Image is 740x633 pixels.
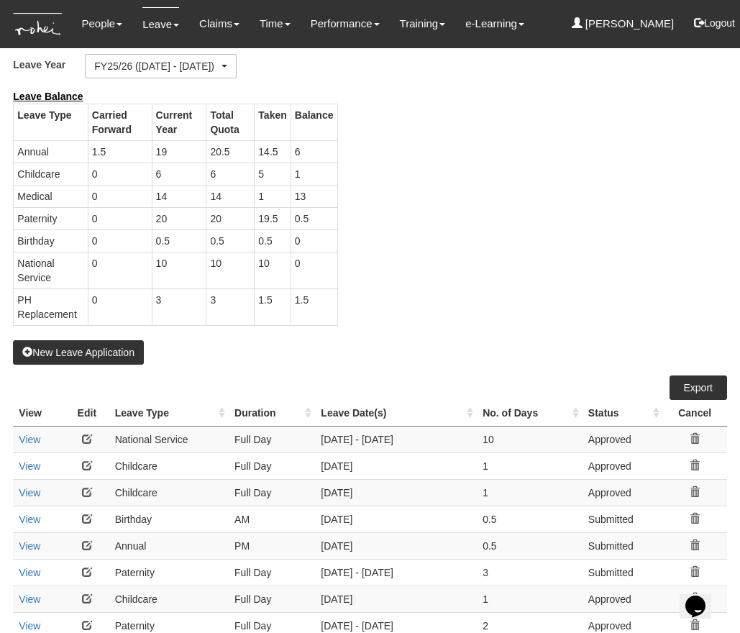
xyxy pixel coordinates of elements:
th: Leave Type : activate to sort column ascending [109,400,229,427]
td: 0 [88,163,152,185]
td: [DATE] [315,452,477,479]
td: 0 [291,229,337,252]
td: 10 [206,252,255,288]
a: View [19,620,40,632]
a: View [19,593,40,605]
td: Annual [109,532,229,559]
th: Status : activate to sort column ascending [583,400,663,427]
th: Taken [255,104,291,140]
td: National Service [109,426,229,452]
td: 0.5 [152,229,206,252]
td: 0.5 [477,532,583,559]
td: 14 [152,185,206,207]
a: People [81,7,122,40]
button: New Leave Application [13,340,144,365]
a: e-Learning [465,7,524,40]
td: [DATE] [315,586,477,612]
td: 20.5 [206,140,255,163]
td: 1 [291,163,337,185]
td: 6 [152,163,206,185]
a: View [19,460,40,472]
td: 1.5 [88,140,152,163]
td: Full Day [229,559,315,586]
td: 1.5 [255,288,291,325]
td: 14 [206,185,255,207]
td: 5 [255,163,291,185]
a: View [19,487,40,498]
button: FY25/26 ([DATE] - [DATE]) [85,54,237,78]
td: PM [229,532,315,559]
td: Full Day [229,479,315,506]
td: 1.5 [291,288,337,325]
td: 0.5 [477,506,583,532]
th: Cancel [663,400,727,427]
a: Claims [199,7,239,40]
td: [DATE] [315,506,477,532]
td: 1 [255,185,291,207]
td: 10 [255,252,291,288]
td: Approved [583,479,663,506]
td: 13 [291,185,337,207]
td: Full Day [229,426,315,452]
td: [DATE] - [DATE] [315,426,477,452]
a: [PERSON_NAME] [572,7,675,40]
td: [DATE] [315,532,477,559]
td: 19 [152,140,206,163]
td: Approved [583,452,663,479]
td: Birthday [14,229,88,252]
a: View [19,514,40,525]
div: FY25/26 ([DATE] - [DATE]) [94,59,219,73]
a: Time [260,7,291,40]
td: 3 [206,288,255,325]
td: Full Day [229,452,315,479]
td: 0.5 [206,229,255,252]
td: Annual [14,140,88,163]
td: Paternity [14,207,88,229]
th: Total Quota [206,104,255,140]
label: Leave Year [13,54,85,75]
td: Childcare [109,479,229,506]
td: 10 [152,252,206,288]
a: Training [400,7,446,40]
td: PH Replacement [14,288,88,325]
th: Current Year [152,104,206,140]
a: Export [670,375,727,400]
td: 3 [477,559,583,586]
a: View [19,567,40,578]
td: 0 [88,288,152,325]
th: Edit [65,400,109,427]
td: [DATE] [315,479,477,506]
td: 19.5 [255,207,291,229]
td: 0 [88,229,152,252]
th: Duration : activate to sort column ascending [229,400,315,427]
th: View [13,400,65,427]
td: 0.5 [255,229,291,252]
td: 0 [88,252,152,288]
td: 1 [477,586,583,612]
th: No. of Days : activate to sort column ascending [477,400,583,427]
td: 20 [152,207,206,229]
td: Submitted [583,559,663,586]
td: Birthday [109,506,229,532]
td: Approved [583,426,663,452]
td: National Service [14,252,88,288]
td: 0 [291,252,337,288]
td: 14.5 [255,140,291,163]
td: [DATE] - [DATE] [315,559,477,586]
td: Childcare [14,163,88,185]
td: 10 [477,426,583,452]
td: Paternity [109,559,229,586]
td: AM [229,506,315,532]
a: Performance [311,7,380,40]
td: 1 [477,452,583,479]
b: Leave Balance [13,91,83,102]
td: Approved [583,586,663,612]
td: 20 [206,207,255,229]
th: Leave Date(s) : activate to sort column ascending [315,400,477,427]
td: Submitted [583,532,663,559]
a: View [19,540,40,552]
td: Submitted [583,506,663,532]
td: Childcare [109,586,229,612]
a: Leave [142,7,179,41]
td: Full Day [229,586,315,612]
